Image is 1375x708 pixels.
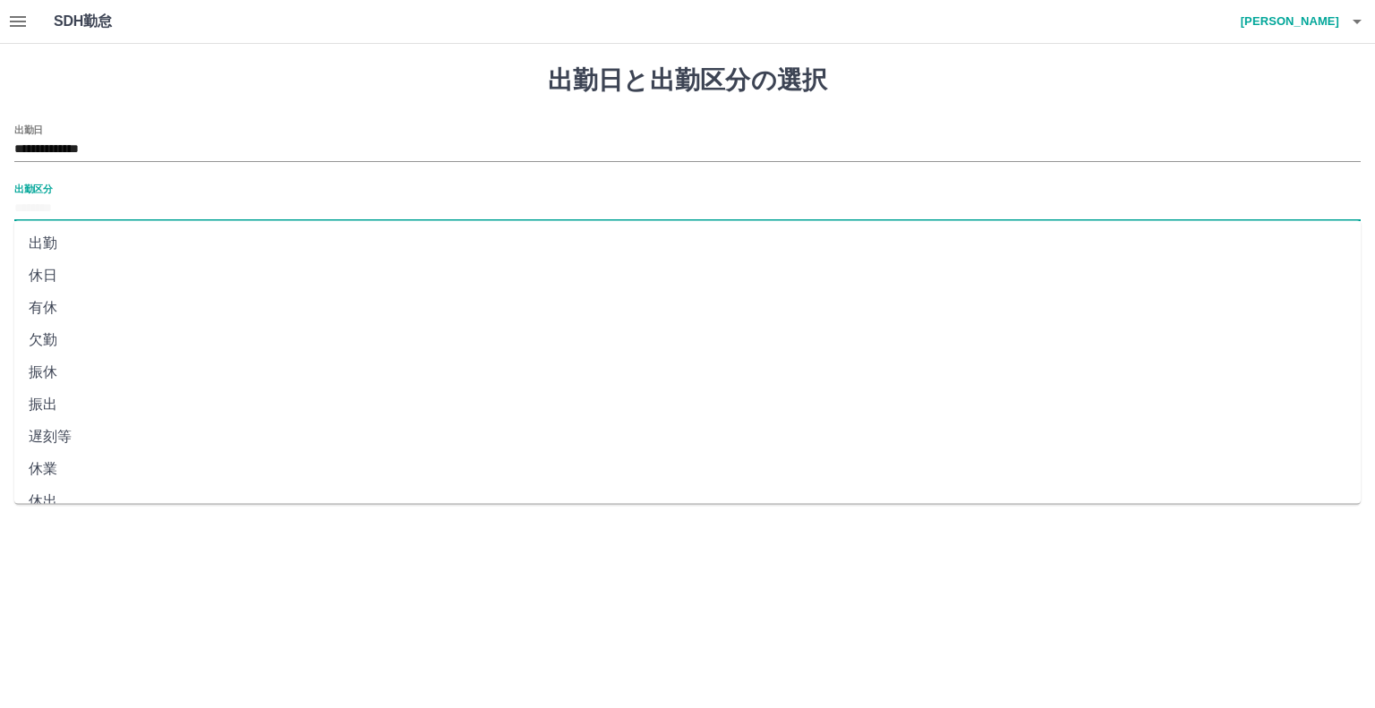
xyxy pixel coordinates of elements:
[14,65,1361,96] h1: 出勤日と出勤区分の選択
[14,356,1361,388] li: 振休
[14,324,1361,356] li: 欠勤
[14,292,1361,324] li: 有休
[14,123,43,136] label: 出勤日
[14,260,1361,292] li: 休日
[14,227,1361,260] li: 出勤
[14,421,1361,453] li: 遅刻等
[14,453,1361,485] li: 休業
[14,485,1361,517] li: 休出
[14,388,1361,421] li: 振出
[14,182,52,195] label: 出勤区分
